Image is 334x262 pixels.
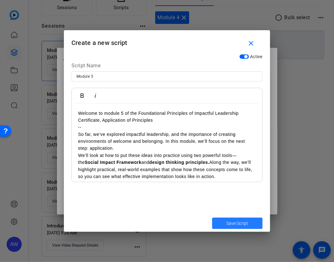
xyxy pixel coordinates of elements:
[227,220,248,227] span: Save Script
[149,160,209,165] strong: design thinking principles.
[78,131,256,152] p: So far, we’ve explored impactful leadership, and the importance of creating environments of welco...
[64,30,270,51] h1: Create a new script
[76,89,88,102] button: Bold (Ctrl+B)
[89,89,101,102] button: Italic (Ctrl+I)
[78,180,256,187] p: --
[76,73,258,80] input: Enter Script Name
[78,110,256,124] p: Welcome to module 5 of the Foundational Principles of Impactful Leadership Certificate, Applicati...
[85,160,141,165] strong: Social Impact Framework
[250,54,263,59] span: Active
[78,124,256,131] p: --
[212,218,263,229] button: Save Script
[78,152,256,180] p: We’ll look at how to put these ideas into practice using two powerful tools—the and Along the way...
[71,62,263,71] div: Script Name
[247,40,255,47] mat-icon: close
